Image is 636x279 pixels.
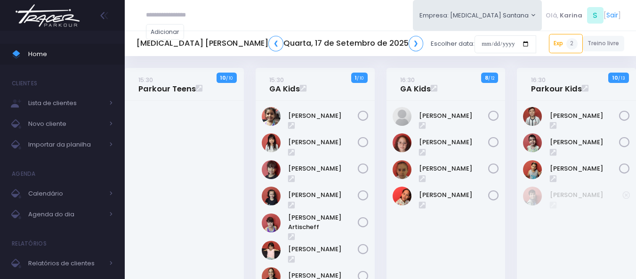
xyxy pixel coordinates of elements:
[28,118,104,130] span: Novo cliente
[28,188,104,200] span: Calendário
[262,160,281,179] img: Isabela Kazumi Maruya de Carvalho
[393,160,411,179] img: Rafaela tiosso zago
[400,75,415,84] small: 16:30
[262,213,281,232] img: Manuella Oliveira Artischeff
[137,33,536,55] div: Escolher data:
[549,34,583,53] a: Exp2
[262,187,281,205] img: Lara Hubert
[28,257,104,270] span: Relatórios de clientes
[138,75,196,94] a: 15:30Parkour Teens
[393,187,411,205] img: Valentina Eduarda Azevedo
[28,97,104,109] span: Lista de clientes
[288,138,358,147] a: [PERSON_NAME]
[288,245,358,254] a: [PERSON_NAME]
[550,190,623,200] a: [PERSON_NAME]
[523,160,542,179] img: Pedro Eduardo Leite de Oliveira
[262,241,281,260] img: Manuella Velloso Beio
[566,38,578,49] span: 2
[28,139,104,151] span: Importar da planilha
[12,164,36,183] h4: Agenda
[618,75,625,81] small: / 13
[587,7,604,24] span: S
[550,111,620,121] a: [PERSON_NAME]
[269,75,300,94] a: 15:30GA Kids
[546,11,558,20] span: Olá,
[550,164,620,173] a: [PERSON_NAME]
[419,190,489,200] a: [PERSON_NAME]
[531,75,546,84] small: 16:30
[583,36,625,51] a: Treino livre
[400,75,431,94] a: 16:30GA Kids
[523,107,542,126] img: Leonardo Pacheco de Toledo Barros
[523,133,542,152] img: Matheus Morbach de Freitas
[393,107,411,126] img: Larissa Teodoro Dangebel de Oliveira
[12,234,47,253] h4: Relatórios
[523,187,542,205] img: Jorge Lima
[268,36,283,51] a: ❮
[419,138,489,147] a: [PERSON_NAME]
[560,11,582,20] span: Karina
[550,138,620,147] a: [PERSON_NAME]
[137,36,423,51] h5: [MEDICAL_DATA] [PERSON_NAME] Quarta, 17 de Setembro de 2025
[419,164,489,173] a: [PERSON_NAME]
[485,74,488,82] strong: 8
[138,75,153,84] small: 15:30
[12,74,37,93] h4: Clientes
[269,75,284,84] small: 15:30
[28,208,104,221] span: Agenda do dia
[288,190,358,200] a: [PERSON_NAME]
[28,48,113,60] span: Home
[288,213,358,231] a: [PERSON_NAME] Artischeff
[288,111,358,121] a: [PERSON_NAME]
[220,74,226,82] strong: 10
[419,111,489,121] a: [PERSON_NAME]
[288,164,358,173] a: [PERSON_NAME]
[606,10,618,20] a: Sair
[612,74,618,82] strong: 10
[226,75,233,81] small: / 10
[409,36,424,51] a: ❯
[531,75,582,94] a: 16:30Parkour Kids
[488,75,494,81] small: / 12
[357,75,363,81] small: / 10
[542,5,624,26] div: [ ]
[262,107,281,126] img: Chiara Marques Fantin
[393,133,411,152] img: Manuella Brandão oliveira
[262,133,281,152] img: Giovanna Akari Uehara
[146,24,185,40] a: Adicionar
[355,74,357,82] strong: 1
